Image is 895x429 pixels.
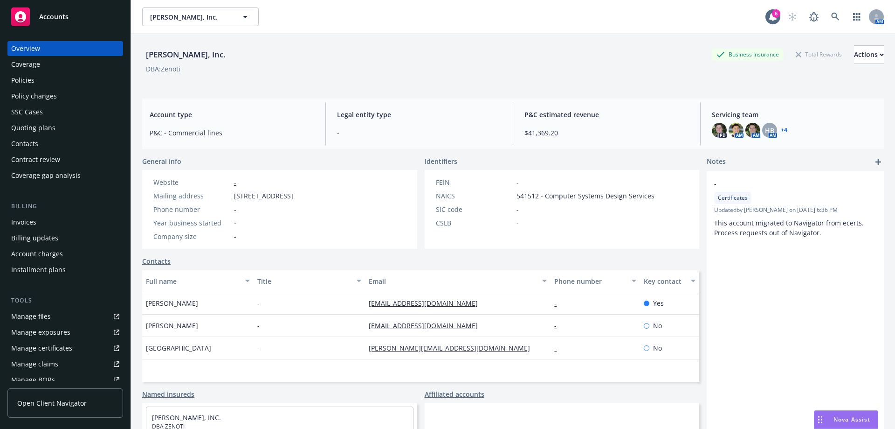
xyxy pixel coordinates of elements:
a: Manage BORs [7,373,123,387]
div: Installment plans [11,262,66,277]
span: - [234,232,236,241]
a: Coverage gap analysis [7,168,123,183]
div: FEIN [436,177,513,187]
span: - [516,177,519,187]
a: +4 [781,127,787,133]
a: Manage claims [7,357,123,372]
a: Named insureds [142,389,194,399]
a: Contacts [7,136,123,151]
button: [PERSON_NAME], Inc. [142,7,259,26]
div: Key contact [644,276,685,286]
a: Accounts [7,4,123,30]
div: Phone number [554,276,626,286]
a: [PERSON_NAME][EMAIL_ADDRESS][DOMAIN_NAME] [369,344,537,352]
div: Mailing address [153,191,230,201]
div: DBA: Zenoti [146,64,180,74]
div: Coverage [11,57,40,72]
span: - [234,218,236,228]
div: NAICS [436,191,513,201]
div: Manage claims [11,357,58,372]
div: SSC Cases [11,105,43,120]
span: No [653,343,662,353]
a: Switch app [847,7,866,26]
div: Phone number [153,204,230,214]
div: Overview [11,41,40,56]
span: [PERSON_NAME], Inc. [150,12,231,22]
div: Business Insurance [712,49,784,60]
span: Accounts [39,13,69,21]
div: Total Rewards [791,49,847,60]
a: Policies [7,73,123,88]
div: Policies [11,73,34,88]
a: Billing updates [7,231,123,246]
div: Coverage gap analysis [11,168,81,183]
a: add [873,156,884,168]
span: Account type [150,110,314,120]
span: Notes [707,156,726,168]
span: This account migrated to Navigator from ecerts. Process requests out of Navigator. [714,218,866,237]
div: Invoices [11,215,36,230]
div: Quoting plans [11,120,55,135]
button: Phone number [551,270,640,292]
span: P&C - Commercial lines [150,128,314,138]
a: Account charges [7,246,123,261]
span: HB [765,126,774,135]
div: 6 [772,9,780,18]
span: - [257,321,260,331]
div: Billing updates [11,231,58,246]
span: Identifiers [425,156,457,166]
span: Nova Assist [833,415,870,423]
a: - [554,321,564,330]
a: Installment plans [7,262,123,277]
span: [PERSON_NAME] [146,298,198,308]
div: Contract review [11,152,60,167]
span: 541512 - Computer Systems Design Services [516,191,654,201]
button: Title [254,270,365,292]
a: Quoting plans [7,120,123,135]
div: Contacts [11,136,38,151]
span: Certificates [718,194,748,202]
div: CSLB [436,218,513,228]
div: Drag to move [814,411,826,429]
img: photo [729,123,744,138]
div: Website [153,177,230,187]
a: Report a Bug [805,7,823,26]
span: Updated by [PERSON_NAME] on [DATE] 6:36 PM [714,206,876,214]
button: Full name [142,270,254,292]
div: Actions [854,46,884,63]
a: Contract review [7,152,123,167]
a: - [234,178,236,187]
a: Invoices [7,215,123,230]
span: No [653,321,662,331]
a: Contacts [142,256,171,266]
span: - [257,343,260,353]
a: - [554,299,564,308]
span: - [337,128,502,138]
button: Actions [854,45,884,64]
a: Manage files [7,309,123,324]
img: photo [745,123,760,138]
div: Company size [153,232,230,241]
div: Manage files [11,309,51,324]
span: - [516,204,519,214]
a: Coverage [7,57,123,72]
a: - [554,344,564,352]
div: Manage certificates [11,341,72,356]
div: Manage exposures [11,325,70,340]
div: [PERSON_NAME], Inc. [142,49,229,61]
span: [GEOGRAPHIC_DATA] [146,343,211,353]
a: [EMAIL_ADDRESS][DOMAIN_NAME] [369,321,485,330]
span: - [516,218,519,228]
a: SSC Cases [7,105,123,120]
a: Overview [7,41,123,56]
div: Year business started [153,218,230,228]
button: Email [365,270,551,292]
span: Open Client Navigator [17,398,87,408]
span: Servicing team [712,110,876,120]
div: Title [257,276,351,286]
div: SIC code [436,204,513,214]
a: Manage exposures [7,325,123,340]
a: Affiliated accounts [425,389,484,399]
div: Account charges [11,246,63,261]
div: Policy changes [11,89,57,104]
